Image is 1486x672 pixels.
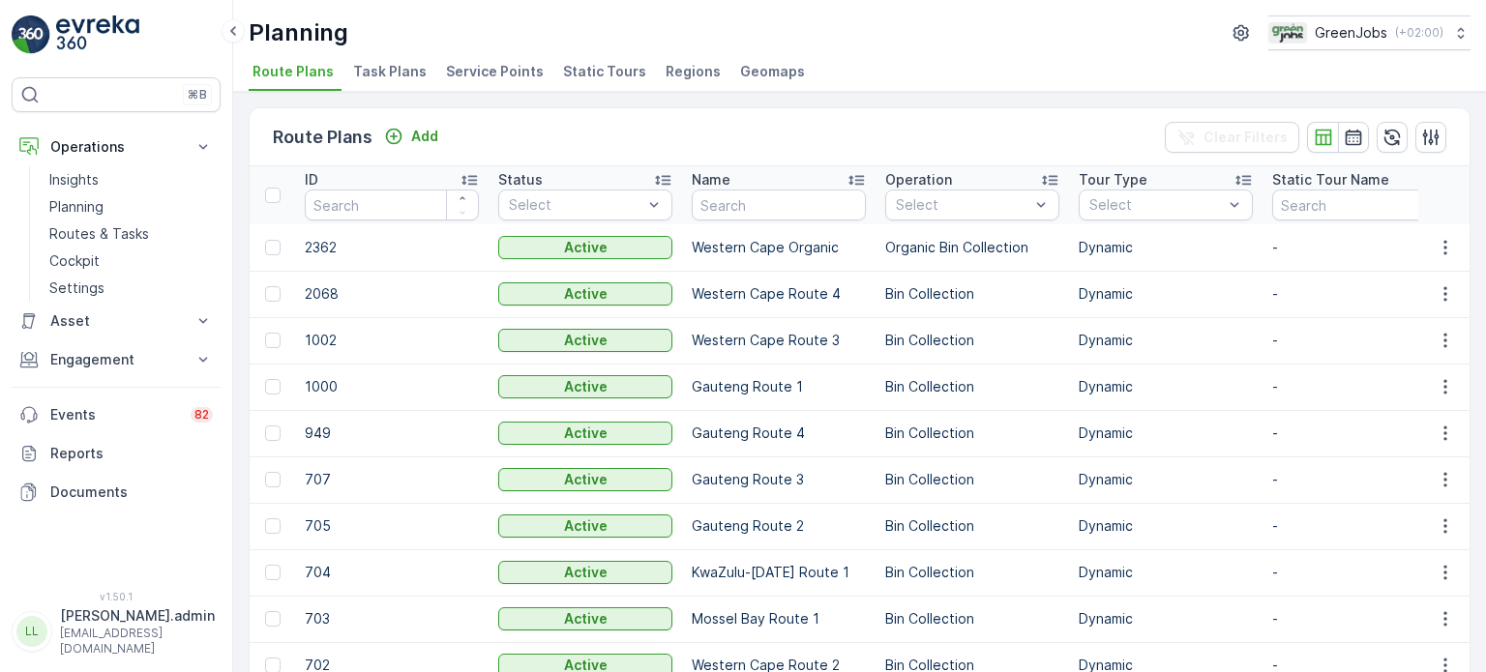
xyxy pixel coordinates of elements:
[50,350,182,369] p: Engagement
[42,248,221,275] a: Cockpit
[50,482,213,502] p: Documents
[49,224,149,244] p: Routes & Tasks
[353,62,427,81] span: Task Plans
[498,375,672,398] button: Active
[12,434,221,473] a: Reports
[564,516,608,536] p: Active
[692,563,866,582] p: KwaZulu-[DATE] Route 1
[50,311,182,331] p: Asset
[265,425,281,441] div: Toggle Row Selected
[265,379,281,394] div: Toggle Row Selected
[1268,22,1307,44] img: Green_Jobs_Logo.png
[305,284,479,304] p: 2068
[885,377,1059,396] p: Bin Collection
[564,563,608,582] p: Active
[1089,195,1223,215] p: Select
[692,470,866,489] p: Gauteng Route 3
[692,424,866,443] p: Gauteng Route 4
[498,468,672,491] button: Active
[885,563,1059,582] p: Bin Collection
[564,331,608,350] p: Active
[885,238,1059,257] p: Organic Bin Collection
[265,611,281,627] div: Toggle Row Selected
[1204,128,1288,147] p: Clear Filters
[498,170,543,190] p: Status
[885,284,1059,304] p: Bin Collection
[498,422,672,445] button: Active
[1079,238,1253,257] p: Dynamic
[1272,284,1446,304] p: -
[1315,23,1387,43] p: GreenJobs
[265,565,281,580] div: Toggle Row Selected
[563,62,646,81] span: Static Tours
[692,238,866,257] p: Western Cape Organic
[56,15,139,54] img: logo_light-DOdMpM7g.png
[12,606,221,657] button: LL[PERSON_NAME].admin[EMAIL_ADDRESS][DOMAIN_NAME]
[305,190,479,220] input: Search
[1272,563,1446,582] p: -
[498,329,672,352] button: Active
[376,125,446,148] button: Add
[896,195,1029,215] p: Select
[1395,25,1443,41] p: ( +02:00 )
[1272,516,1446,536] p: -
[446,62,544,81] span: Service Points
[12,340,221,379] button: Engagement
[42,275,221,302] a: Settings
[305,470,479,489] p: 707
[692,170,730,190] p: Name
[42,220,221,248] a: Routes & Tasks
[498,282,672,306] button: Active
[265,286,281,302] div: Toggle Row Selected
[885,516,1059,536] p: Bin Collection
[564,238,608,257] p: Active
[411,127,438,146] p: Add
[265,333,281,348] div: Toggle Row Selected
[305,516,479,536] p: 705
[1272,190,1446,220] input: Search
[305,377,479,396] p: 1000
[498,561,672,584] button: Active
[49,197,104,217] p: Planning
[16,616,47,647] div: LL
[564,284,608,304] p: Active
[50,444,213,463] p: Reports
[305,238,479,257] p: 2362
[1268,15,1471,50] button: GreenJobs(+02:00)
[1079,609,1253,628] p: Dynamic
[692,377,866,396] p: Gauteng Route 1
[666,62,721,81] span: Regions
[1079,424,1253,443] p: Dynamic
[509,195,642,215] p: Select
[740,62,805,81] span: Geomaps
[692,609,866,628] p: Mossel Bay Route 1
[49,170,99,190] p: Insights
[305,424,479,443] p: 949
[305,331,479,350] p: 1002
[1079,563,1253,582] p: Dynamic
[12,302,221,340] button: Asset
[49,251,100,271] p: Cockpit
[692,284,866,304] p: Western Cape Route 4
[1272,377,1446,396] p: -
[12,128,221,166] button: Operations
[42,193,221,220] a: Planning
[194,407,209,423] p: 82
[305,563,479,582] p: 704
[12,395,221,434] a: Events82
[1079,377,1253,396] p: Dynamic
[692,516,866,536] p: Gauteng Route 2
[1079,470,1253,489] p: Dynamic
[564,470,608,489] p: Active
[885,470,1059,489] p: Bin Collection
[60,626,215,657] p: [EMAIL_ADDRESS][DOMAIN_NAME]
[1272,424,1446,443] p: -
[188,87,207,102] p: ⌘B
[305,609,479,628] p: 703
[249,17,348,48] p: Planning
[273,124,372,151] p: Route Plans
[265,518,281,534] div: Toggle Row Selected
[1272,331,1446,350] p: -
[265,472,281,487] div: Toggle Row Selected
[1079,170,1147,190] p: Tour Type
